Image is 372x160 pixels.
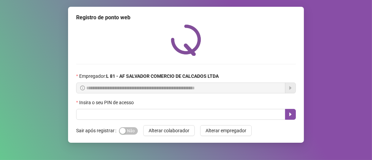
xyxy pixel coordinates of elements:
strong: L 81 - AF SALVADOR COMERCIO DE CALCADOS LTDA [106,73,219,79]
label: Insira o seu PIN de acesso [76,99,138,106]
span: Alterar empregador [206,127,246,134]
img: QRPoint [171,24,201,56]
button: Alterar empregador [200,125,252,136]
label: Sair após registrar [76,125,119,136]
div: Registro de ponto web [76,14,296,22]
span: info-circle [80,86,85,90]
button: Alterar colaborador [143,125,195,136]
span: caret-right [288,112,293,117]
span: Empregador : [79,72,219,80]
span: Alterar colaborador [149,127,189,134]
